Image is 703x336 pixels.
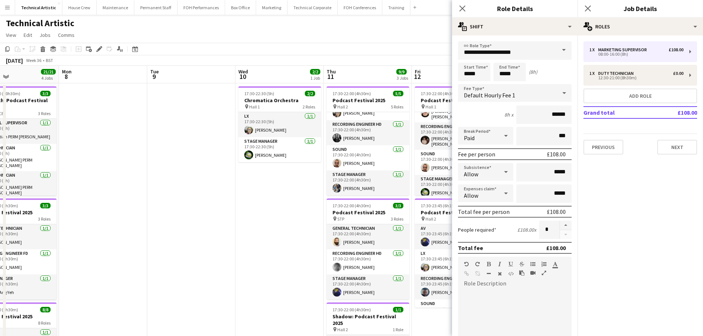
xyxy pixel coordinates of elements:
span: 10 [237,72,248,81]
span: 8 [61,72,72,81]
app-card-role: Stage Manager1/117:30-22:30 (5h)[PERSON_NAME] [238,137,321,162]
button: Redo [475,261,480,267]
button: Ordered List [541,261,547,267]
span: 21/21 [41,69,56,75]
span: Hall 2 [425,216,436,222]
span: Paid [464,134,475,142]
h3: Podcast Festival 2025 [415,97,497,104]
div: 1 Job [310,75,320,81]
h3: Podcast Festival 2025 [415,209,497,216]
span: 17:30-22:00 (4h30m) [421,91,459,96]
span: Hall 2 [337,327,348,332]
span: 3/3 [40,203,51,208]
button: Clear Formatting [497,271,502,277]
span: 3 Roles [38,111,51,116]
span: 17:30-23:45 (6h15m) [421,203,459,208]
h3: Job Details [578,4,703,13]
button: Insert video [530,270,535,276]
app-card-role: Recording Engineer HD1/117:30-23:45 (6h15m)[PERSON_NAME] [415,274,497,299]
button: Increase [560,221,572,230]
button: Horizontal Line [486,271,491,277]
app-job-card: 17:30-22:00 (4h30m)5/5Podcast Festival 2025 Hall 25 Roles[PERSON_NAME]LX1/117:30-22:00 (4h30m)[PE... [327,86,409,195]
app-card-role: Sound1/117:30-22:00 (4h30m)[PERSON_NAME] [327,145,409,170]
div: £108.00 [547,208,566,215]
div: BST [46,58,53,63]
button: Next [657,140,697,155]
span: Week 36 [24,58,43,63]
h3: Shadow: Podcast Festival 2025 [327,313,409,326]
h3: Role Details [452,4,578,13]
h3: Podcast Festival 2025 [327,97,409,104]
app-card-role: Recording Engineer HD1/117:30-22:00 (4h30m)[PERSON_NAME] PERM [PERSON_NAME] [415,122,497,150]
div: £108.00 [669,47,683,52]
app-card-role: LX1/117:30-23:45 (6h15m)[PERSON_NAME] [415,249,497,274]
app-card-role: AV1/117:30-23:45 (6h15m)[PERSON_NAME] [415,224,497,249]
span: Hall 1 [425,104,436,110]
button: FOH Performances [178,0,225,15]
div: (8h) [529,69,537,75]
span: 2 Roles [303,104,315,110]
div: £0.00 [673,71,683,76]
span: 17:30-22:00 (4h30m) [332,91,371,96]
span: Tue [150,68,159,75]
h3: Chromatica Orchestra [238,97,321,104]
div: £108.00 [547,150,566,158]
button: Fullscreen [541,270,547,276]
button: HTML Code [508,271,513,277]
span: 2/2 [310,69,320,75]
app-card-role: Recording Engineer HD1/117:30-22:00 (4h30m)[PERSON_NAME] [327,249,409,274]
div: 8h x [504,111,513,118]
span: Jobs [39,32,51,38]
span: 17:30-22:00 (4h30m) [332,203,371,208]
button: Underline [508,261,513,267]
button: Technical Corporate [287,0,338,15]
div: [DATE] [6,57,23,64]
div: Total fee per person [458,208,510,215]
div: Roles [578,18,703,35]
span: Comms [58,32,75,38]
button: FOH Conferences [338,0,382,15]
div: Shift [452,18,578,35]
a: Jobs [37,30,54,40]
span: 9/9 [396,69,407,75]
span: Default Hourly Fee 1 [464,91,515,99]
h3: Podcast Festival 2025 [327,209,409,216]
button: Previous [583,140,623,155]
h1: Technical Artistic [6,18,74,29]
app-job-card: 17:30-23:45 (6h15m)5/5Podcast Festival 2025 Hall 25 RolesAV1/117:30-23:45 (6h15m)[PERSON_NAME]LX1... [415,198,497,308]
a: View [3,30,19,40]
div: 1 x [589,47,598,52]
app-card-role: LX1/117:30-22:30 (5h)[PERSON_NAME] [238,112,321,137]
td: £108.00 [653,107,697,118]
span: 17:30-22:30 (5h) [244,91,274,96]
div: Duty Technician [598,71,637,76]
label: People required [458,226,496,233]
button: Add role [583,89,697,103]
span: 1/1 [393,307,403,312]
div: 08:00-16:00 (8h) [589,52,683,56]
span: Hall 1 [249,104,260,110]
button: Permanent Staff [134,0,178,15]
button: House Crew [62,0,97,15]
div: 4 Jobs [41,75,55,81]
app-card-role: Sound1/117:30-22:00 (4h30m)[PERSON_NAME] [415,150,497,175]
span: 3 Roles [38,216,51,222]
button: Bold [486,261,491,267]
app-job-card: 17:30-22:00 (4h30m)5/5Podcast Festival 2025 Hall 15 Roles[PERSON_NAME]LX1/117:30-22:00 (4h30m)[PE... [415,86,497,195]
span: 5/5 [393,91,403,96]
span: 3/3 [40,91,51,96]
div: £108.00 x [517,226,536,233]
div: Marketing Supervisor [598,47,650,52]
button: Text Color [552,261,558,267]
app-card-role: General Technician1/117:30-22:00 (4h30m)[PERSON_NAME] [327,224,409,249]
app-card-role: Stage Manager1/117:30-22:00 (4h30m)[PERSON_NAME] [415,175,497,200]
span: 3 Roles [391,216,403,222]
app-card-role: Sound1/117:30-23:45 (6h15m) [415,299,497,325]
td: Grand total [583,107,653,118]
button: Unordered List [530,261,535,267]
button: Technical Artistic [15,0,62,15]
app-job-card: 17:30-22:30 (5h)2/2Chromatica Orchestra Hall 12 RolesLX1/117:30-22:30 (5h)[PERSON_NAME]Stage Mana... [238,86,321,162]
